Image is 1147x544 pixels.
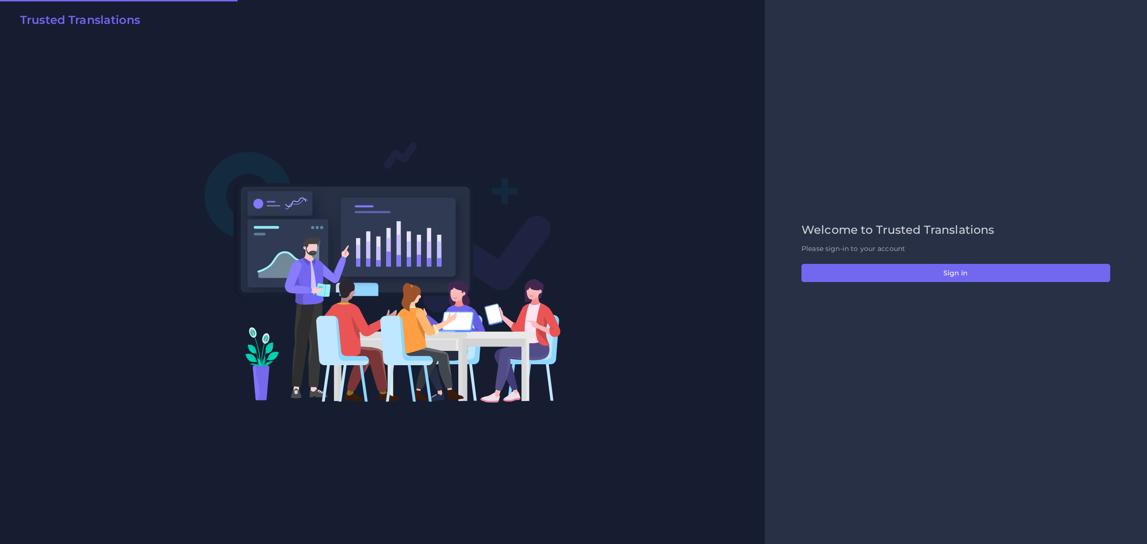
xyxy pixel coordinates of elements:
button: Sign in [801,264,1110,282]
h2: Trusted Translations [20,13,140,27]
img: Login V2 [204,141,561,403]
a: Trusted Translations [13,13,140,31]
h2: Welcome to Trusted Translations [801,223,1110,237]
p: Please sign-in to your account [801,244,1110,254]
